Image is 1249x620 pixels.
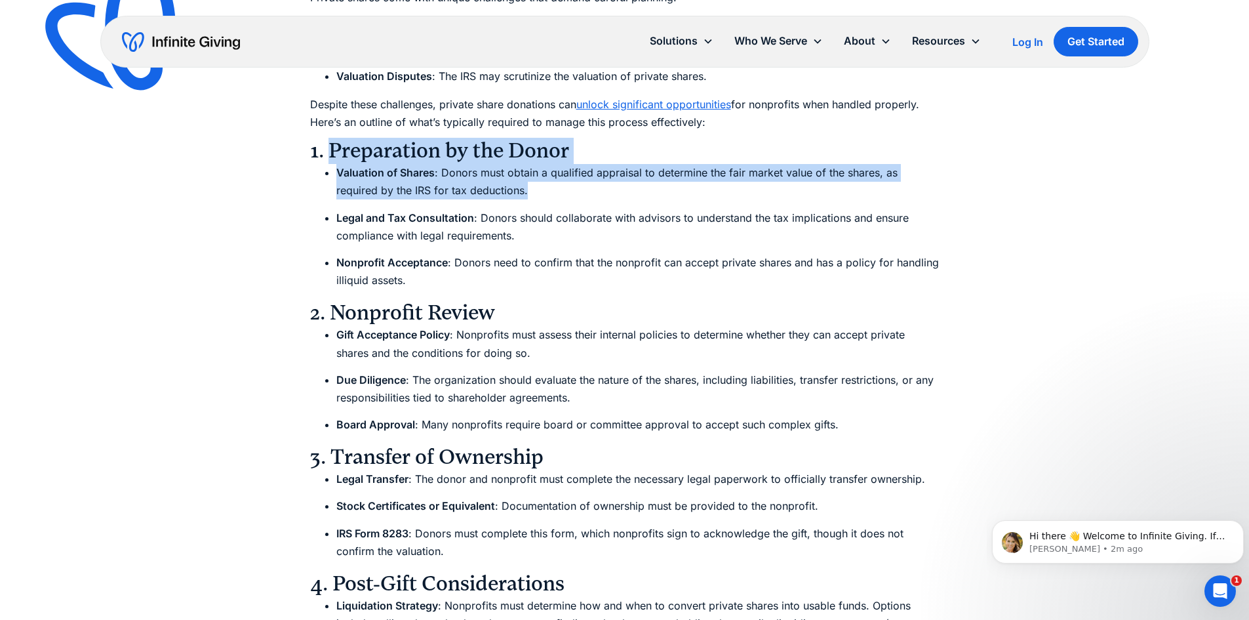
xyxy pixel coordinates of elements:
li: : Nonprofits may struggle to convert private shares into cash. [336,13,940,31]
strong: Liquidation Strategy [336,599,438,612]
li: : Nonprofits must assess their internal policies to determine whether they can accept private sha... [336,326,940,362]
strong: Legal Transfer [336,472,408,486]
div: About [833,27,902,55]
strong: Stock Certificates or Equivalent [336,499,495,512]
div: Solutions [639,27,724,55]
li: : Donors must complete this form, which nonprofits sign to acknowledge the gift, though it does n... [336,525,940,560]
li: : The IRS may scrutinize the valuation of private shares. [336,68,940,85]
div: Solutions [650,32,698,50]
a: unlock significant opportunities [576,98,731,111]
strong: Nonprofit Acceptance [336,256,448,269]
strong: Valuation of Shares [336,166,435,179]
strong: Due Diligence [336,373,406,386]
li: : The organization should evaluate the nature of the shares, including liabilities, transfer rest... [336,371,940,407]
span: 1 [1231,575,1242,586]
div: Who We Serve [734,32,807,50]
a: home [122,31,240,52]
strong: IRS Form 8283 [336,527,408,540]
h3: 2. Nonprofit Review [310,300,940,326]
li: : The donor and nonprofit must complete the necessary legal paperwork to officially transfer owne... [336,470,940,488]
li: : Donors should collaborate with advisors to understand the tax implications and ensure complianc... [336,209,940,245]
h3: 3. Transfer of Ownership [310,444,940,470]
iframe: Intercom notifications message [987,493,1249,585]
strong: Valuation Disputes [336,70,432,83]
h3: 4. Post-Gift Considerations [310,571,940,597]
h3: 1. Preparation by the Donor [310,138,940,164]
strong: Gift Acceptance Policy [336,328,450,341]
div: About [844,32,875,50]
iframe: Intercom live chat [1204,575,1236,607]
strong: Legal and Tax Consultation [336,211,474,224]
li: : Donors must obtain a qualified appraisal to determine the fair market value of the shares, as r... [336,164,940,199]
div: Resources [902,27,991,55]
a: Get Started [1054,27,1138,56]
li: : Many nonprofits require board or committee approval to accept such complex gifts. [336,416,940,434]
li: : Documentation of ownership must be provided to the nonprofit. [336,497,940,515]
div: Who We Serve [724,27,833,55]
li: : Donors need to confirm that the nonprofit can accept private shares and has a policy for handli... [336,254,940,289]
a: Log In [1012,34,1043,50]
div: Resources [912,32,965,50]
strong: Board Approval [336,418,415,431]
p: Despite these challenges, private share donations can for nonprofits when handled properly. Here’... [310,96,940,131]
div: Log In [1012,37,1043,47]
